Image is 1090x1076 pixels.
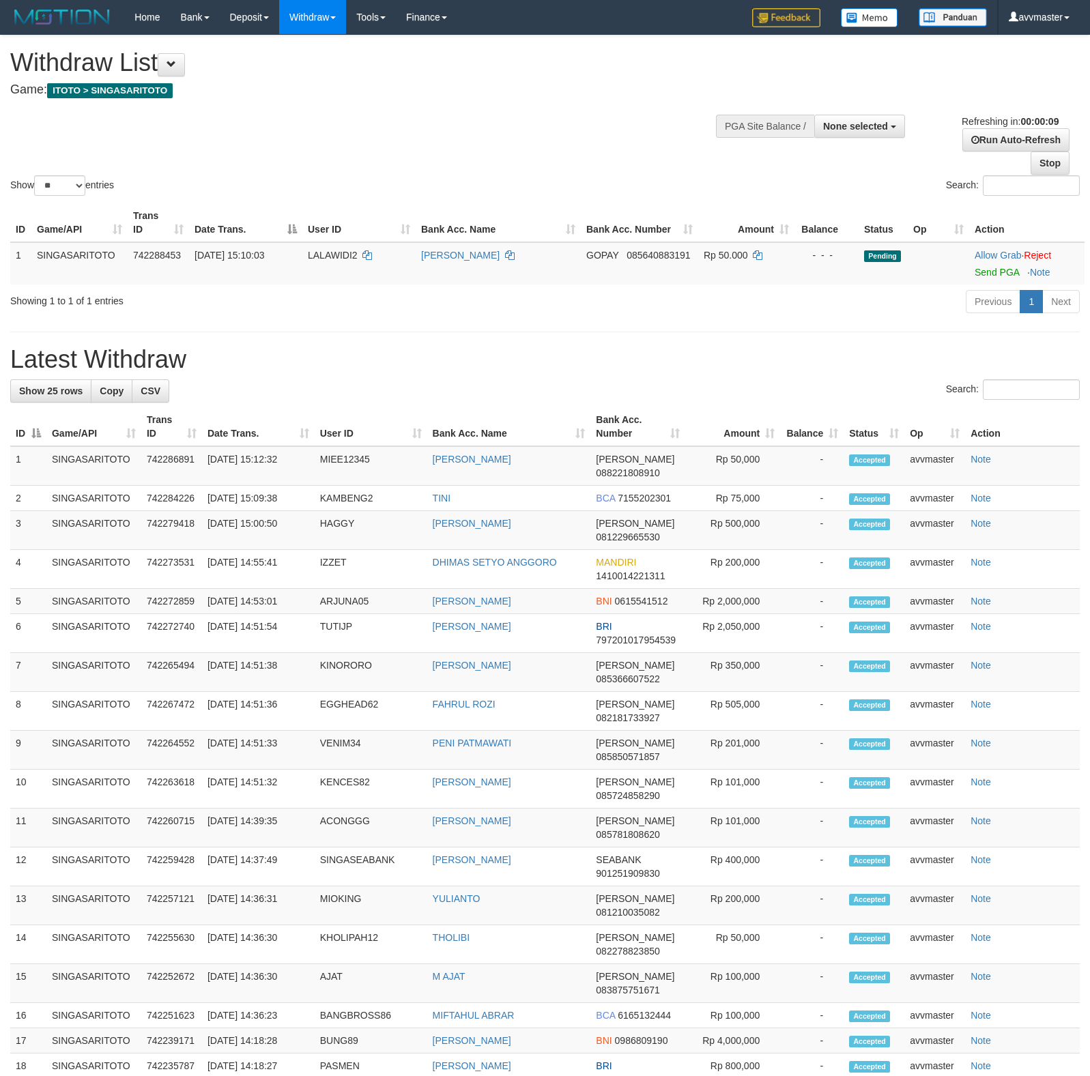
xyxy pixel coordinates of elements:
td: ARJUNA05 [315,589,427,614]
td: avvmaster [904,886,965,925]
td: 9 [10,731,46,770]
td: SINGASARITOTO [46,589,141,614]
a: Stop [1031,151,1070,175]
a: M AJAT [433,971,465,982]
span: [PERSON_NAME] [596,815,674,826]
td: avvmaster [904,653,965,692]
img: Feedback.jpg [752,8,820,27]
th: Op: activate to sort column ascending [908,203,969,242]
td: SINGASARITOTO [46,1003,141,1028]
td: SINGASARITOTO [46,847,141,886]
label: Show entries [10,175,114,196]
span: 742288453 [133,250,181,261]
td: [DATE] 14:36:31 [202,886,315,925]
span: Accepted [849,894,890,905]
td: BANGBROSS86 [315,1003,427,1028]
td: SINGASARITOTO [46,692,141,731]
span: ITOTO > SINGASARITOTO [47,83,173,98]
a: Note [971,932,991,943]
td: 12 [10,847,46,886]
span: Refreshing in: [962,116,1059,127]
a: DHIMAS SETYO ANGGORO [433,557,557,568]
td: - [780,1003,844,1028]
span: BNI [596,1035,612,1046]
td: [DATE] 15:00:50 [202,511,315,550]
td: KAMBENG2 [315,486,427,511]
td: 742255630 [141,925,202,964]
td: EGGHEAD62 [315,692,427,731]
a: Note [971,893,991,904]
span: Copy [100,386,124,396]
td: [DATE] 14:36:23 [202,1003,315,1028]
a: Note [971,596,991,607]
td: 742267472 [141,692,202,731]
a: [PERSON_NAME] [433,1035,511,1046]
td: 4 [10,550,46,589]
td: - [780,731,844,770]
span: Accepted [849,855,890,867]
a: Note [971,621,991,632]
th: Amount: activate to sort column ascending [685,407,780,446]
a: Run Auto-Refresh [962,128,1070,151]
th: Game/API: activate to sort column ascending [31,203,128,242]
a: [PERSON_NAME] [433,854,511,865]
a: 1 [1020,290,1043,313]
th: Date Trans.: activate to sort column ascending [202,407,315,446]
a: YULIANTO [433,893,481,904]
span: Copy 085850571857 to clipboard [596,751,659,762]
a: Note [971,699,991,710]
td: Rp 100,000 [685,1003,780,1028]
span: SEABANK [596,854,641,865]
a: Previous [966,290,1020,313]
td: 8 [10,692,46,731]
td: SINGASARITOTO [46,964,141,1003]
span: Copy 081210035082 to clipboard [596,907,659,918]
td: 742272740 [141,614,202,653]
td: Rp 50,000 [685,446,780,486]
td: - [780,886,844,925]
span: Show 25 rows [19,386,83,396]
td: MIEE12345 [315,446,427,486]
span: Copy 085781808620 to clipboard [596,829,659,840]
span: Accepted [849,972,890,983]
span: Copy 0615541512 to clipboard [615,596,668,607]
span: LALAWIDI2 [308,250,358,261]
a: [PERSON_NAME] [433,1060,511,1071]
td: [DATE] 14:39:35 [202,809,315,847]
span: Accepted [849,660,890,672]
td: [DATE] 14:51:33 [202,731,315,770]
td: 5 [10,589,46,614]
button: None selected [814,115,905,138]
span: BCA [596,1010,615,1021]
span: [PERSON_NAME] [596,893,674,904]
a: Note [971,660,991,671]
span: Copy 082181733927 to clipboard [596,712,659,723]
td: Rp 350,000 [685,653,780,692]
td: SINGASEABANK [315,847,427,886]
a: Note [971,1060,991,1071]
a: Show 25 rows [10,379,91,403]
th: Trans ID: activate to sort column ascending [128,203,189,242]
td: 742239171 [141,1028,202,1053]
th: Balance: activate to sort column ascending [780,407,844,446]
td: SINGASARITOTO [46,550,141,589]
img: Button%20Memo.svg [841,8,898,27]
td: [DATE] 15:12:32 [202,446,315,486]
a: Note [971,776,991,787]
td: Rp 200,000 [685,886,780,925]
td: avvmaster [904,770,965,809]
td: - [780,809,844,847]
td: MIOKING [315,886,427,925]
td: Rp 2,000,000 [685,589,780,614]
a: Next [1042,290,1080,313]
td: - [780,964,844,1003]
span: Accepted [849,596,890,608]
a: CSV [132,379,169,403]
span: Accepted [849,454,890,466]
td: [DATE] 14:51:36 [202,692,315,731]
th: Action [969,203,1085,242]
span: Pending [864,250,901,262]
select: Showentries [34,175,85,196]
td: - [780,550,844,589]
span: BCA [596,493,615,504]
